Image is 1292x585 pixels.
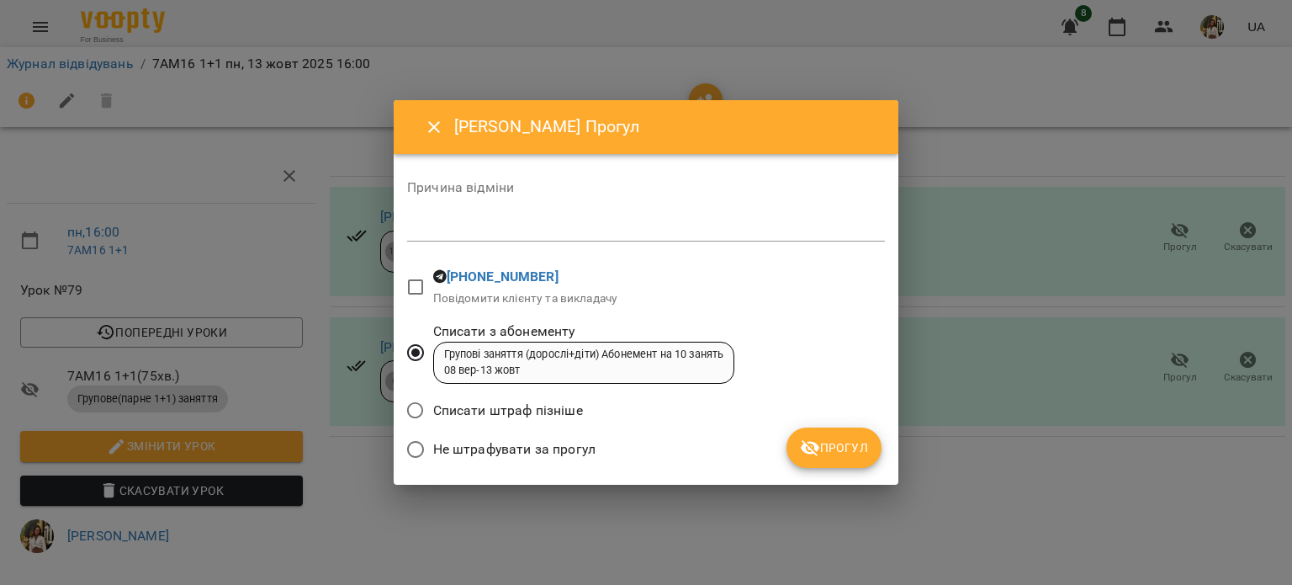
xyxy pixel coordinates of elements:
span: Списати з абонементу [433,322,735,342]
div: Групові заняття (дорослі+діти) Абонемент на 10 занять 08 вер - 13 жовт [444,347,724,378]
p: Повідомити клієнту та викладачу [433,290,618,307]
label: Причина відміни [407,181,885,194]
span: Прогул [800,438,868,458]
span: Списати штраф пізніше [433,401,583,421]
span: Не штрафувати за прогул [433,439,596,460]
a: [PHONE_NUMBER] [447,269,559,285]
button: Close [414,107,454,147]
h6: [PERSON_NAME] Прогул [454,114,878,140]
button: Прогул [786,428,882,468]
